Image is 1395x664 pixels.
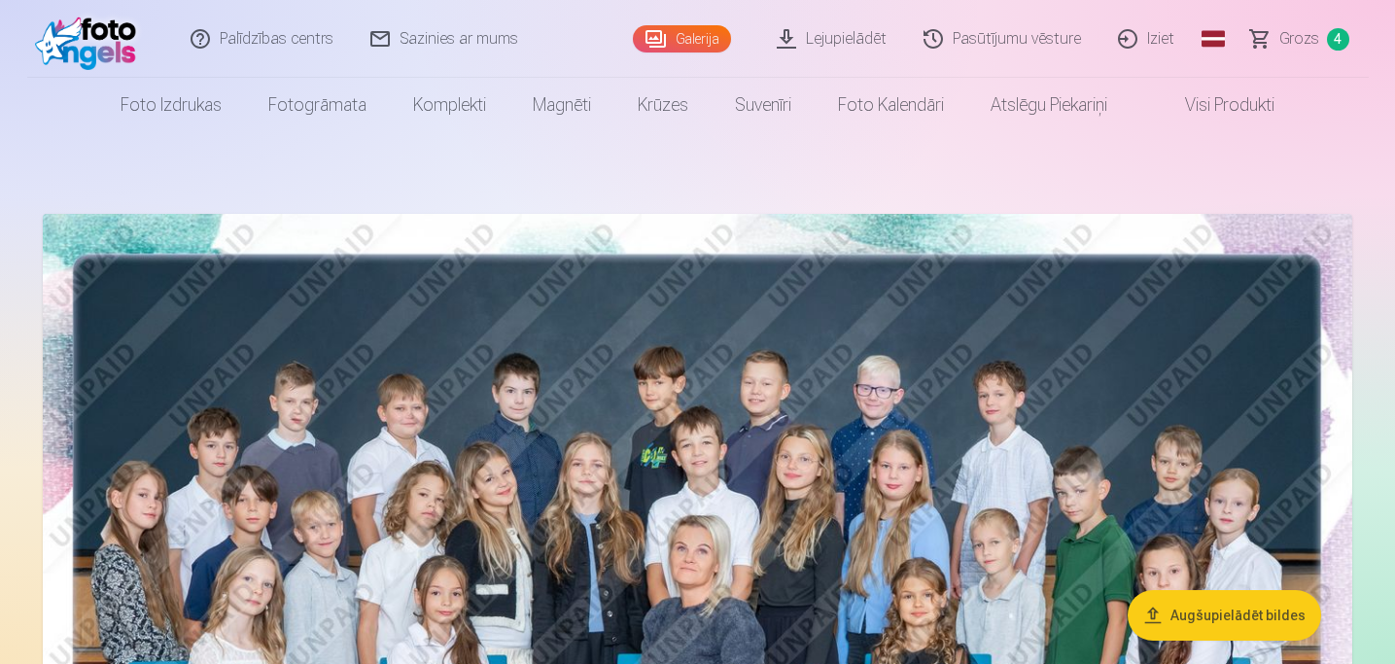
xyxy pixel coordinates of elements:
button: Augšupielādēt bildes [1128,590,1321,641]
a: Komplekti [390,78,509,132]
a: Galerija [633,25,731,52]
span: Grozs [1279,27,1319,51]
a: Foto izdrukas [97,78,245,132]
a: Atslēgu piekariņi [967,78,1131,132]
span: 4 [1327,28,1349,51]
a: Suvenīri [712,78,815,132]
img: /fa1 [35,8,147,70]
a: Visi produkti [1131,78,1298,132]
a: Fotogrāmata [245,78,390,132]
a: Krūzes [614,78,712,132]
a: Foto kalendāri [815,78,967,132]
a: Magnēti [509,78,614,132]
